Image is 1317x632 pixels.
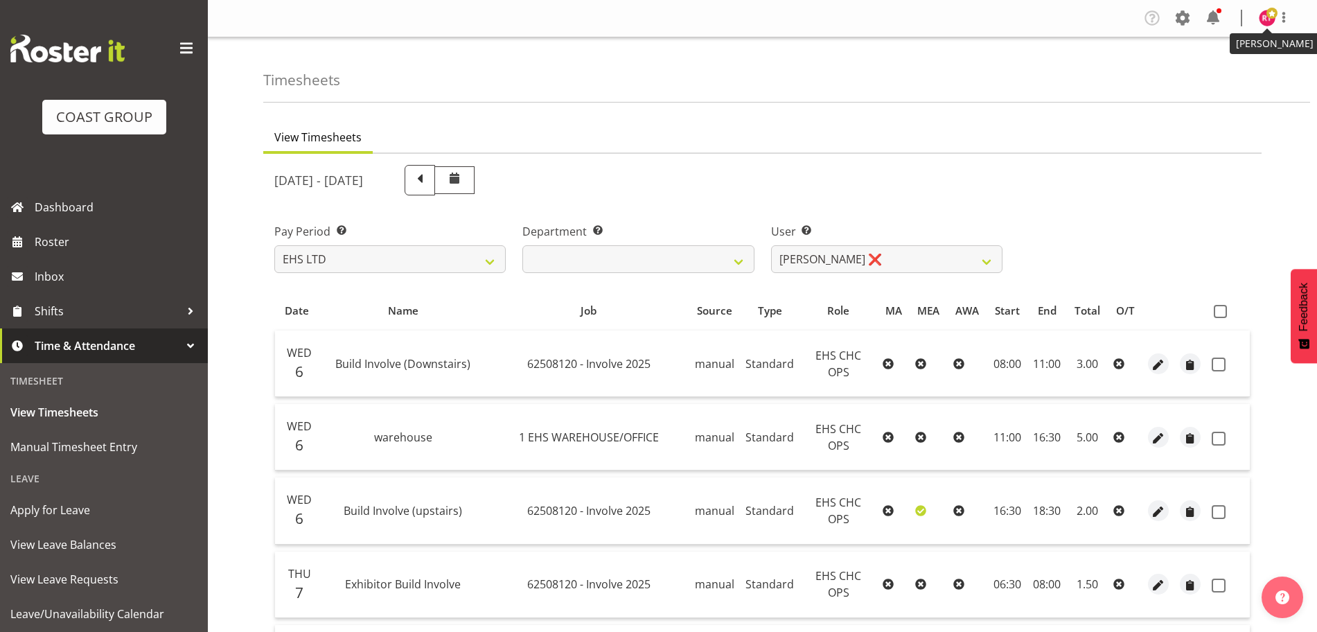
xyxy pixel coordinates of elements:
span: Shifts [35,301,180,322]
div: COAST GROUP [56,107,152,128]
span: Date [285,303,309,319]
td: 16:30 [1027,404,1066,471]
span: 1 EHS WAREHOUSE/OFFICE [519,430,659,445]
span: Manual Timesheet Entry [10,437,197,457]
span: Thu [288,566,311,581]
span: Wed [287,345,312,360]
span: EHS CHC OPS [815,348,861,380]
a: Leave/Unavailability Calendar [3,597,204,631]
span: Build Involve (upstairs) [344,503,462,518]
span: O/T [1116,303,1135,319]
td: Standard [740,404,799,471]
span: Wed [287,419,312,434]
td: 11:00 [987,404,1028,471]
span: Source [697,303,732,319]
td: 11:00 [1027,331,1066,397]
a: View Timesheets [3,395,204,430]
td: 3.00 [1066,331,1108,397]
td: Standard [740,552,799,618]
span: manual [695,503,734,518]
span: warehouse [374,430,432,445]
span: EHS CHC OPS [815,568,861,600]
td: 2.00 [1066,477,1108,544]
td: Standard [740,331,799,397]
span: Start [995,303,1020,319]
span: manual [695,577,734,592]
td: Standard [740,477,799,544]
button: Feedback - Show survey [1291,269,1317,363]
span: Feedback [1298,283,1310,331]
span: View Leave Balances [10,534,197,555]
span: MA [885,303,902,319]
span: AWA [955,303,979,319]
div: Timesheet [3,367,204,395]
img: Rosterit website logo [10,35,125,62]
span: Role [827,303,849,319]
span: 7 [295,583,303,602]
a: View Leave Requests [3,562,204,597]
span: EHS CHC OPS [815,421,861,453]
td: 06:30 [987,552,1028,618]
td: 5.00 [1066,404,1108,471]
span: manual [695,356,734,371]
span: Type [758,303,782,319]
span: View Timesheets [10,402,197,423]
label: User [771,223,1002,240]
span: 6 [295,435,303,455]
label: Pay Period [274,223,506,240]
span: End [1038,303,1057,319]
td: 18:30 [1027,477,1066,544]
span: Exhibitor Build Involve [345,577,461,592]
span: Job [581,303,596,319]
span: 62508120 - Involve 2025 [527,356,651,371]
span: Time & Attendance [35,335,180,356]
span: Leave/Unavailability Calendar [10,604,197,624]
img: reuben-thomas8009.jpg [1259,10,1275,26]
td: 1.50 [1066,552,1108,618]
a: Manual Timesheet Entry [3,430,204,464]
td: 08:00 [1027,552,1066,618]
span: Apply for Leave [10,500,197,520]
span: 62508120 - Involve 2025 [527,577,651,592]
div: Leave [3,464,204,493]
span: Wed [287,492,312,507]
img: help-xxl-2.png [1275,590,1289,604]
span: manual [695,430,734,445]
h5: [DATE] - [DATE] [274,173,363,188]
span: MEA [917,303,939,319]
label: Department [522,223,754,240]
td: 16:30 [987,477,1028,544]
span: Total [1075,303,1100,319]
span: Roster [35,231,201,252]
span: View Timesheets [274,129,362,146]
span: EHS CHC OPS [815,495,861,527]
td: 08:00 [987,331,1028,397]
span: Dashboard [35,197,201,218]
a: Apply for Leave [3,493,204,527]
span: Name [388,303,418,319]
span: 6 [295,509,303,528]
a: View Leave Balances [3,527,204,562]
span: View Leave Requests [10,569,197,590]
span: 6 [295,362,303,381]
span: Inbox [35,266,201,287]
span: Build Involve (Downstairs) [335,356,470,371]
h4: Timesheets [263,72,340,88]
span: 62508120 - Involve 2025 [527,503,651,518]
